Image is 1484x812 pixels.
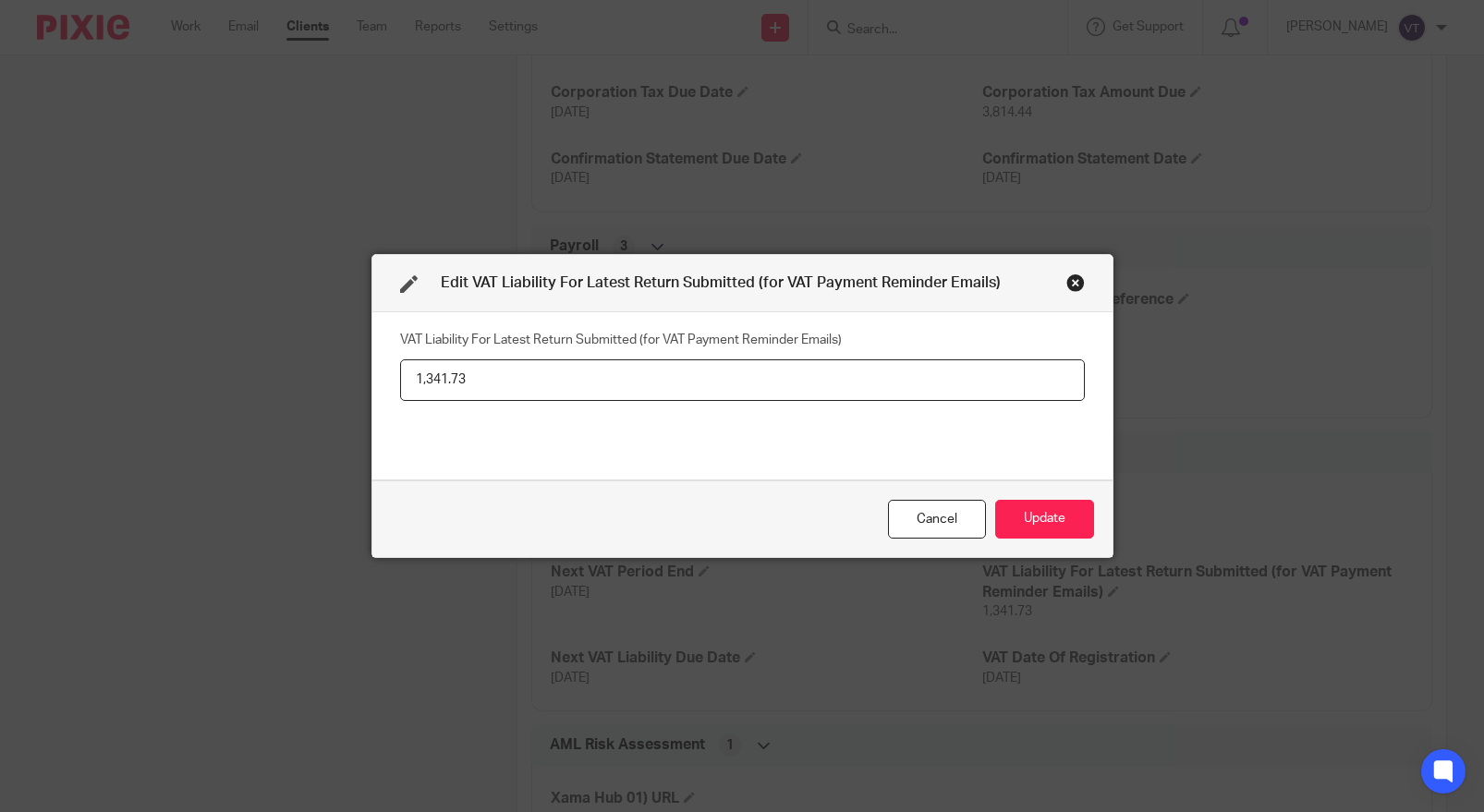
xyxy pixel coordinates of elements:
span: Edit VAT Liability For Latest Return Submitted (for VAT Payment Reminder Emails) [441,275,1001,290]
div: Close this dialog window [1066,273,1085,292]
button: Update [995,500,1094,539]
label: VAT Liability For Latest Return Submitted (for VAT Payment Reminder Emails) [400,331,842,349]
input: VAT Liability For Latest Return Submitted (for VAT Payment Reminder Emails) [400,359,1085,401]
div: Close this dialog window [888,500,986,539]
